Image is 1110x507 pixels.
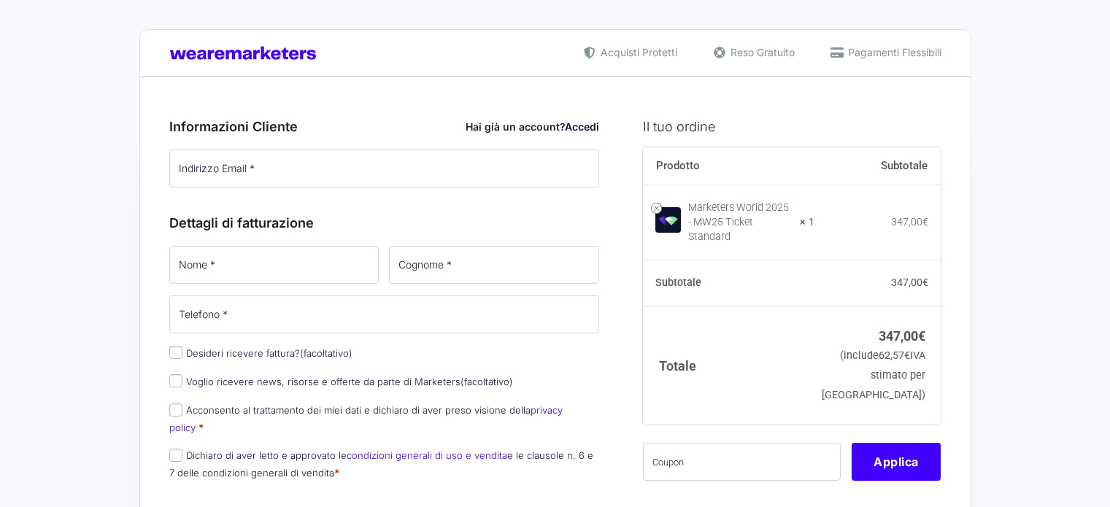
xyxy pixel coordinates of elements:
input: Coupon [643,443,841,481]
input: Desideri ricevere fattura?(facoltativo) [169,346,182,359]
button: Applica [852,443,941,481]
input: Dichiaro di aver letto e approvato lecondizioni generali di uso e venditae le clausole n. 6 e 7 d... [169,449,182,462]
label: Dichiaro di aver letto e approvato le e le clausole n. 6 e 7 delle condizioni generali di vendita [169,449,593,478]
span: Reso Gratuito [727,44,795,60]
label: Acconsento al trattamento dei miei dati e dichiaro di aver preso visione della [169,404,563,433]
span: (facoltativo) [460,376,513,387]
th: Prodotto [643,147,814,185]
bdi: 347,00 [891,276,928,288]
input: Telefono * [169,295,600,333]
small: (include IVA stimato per [GEOGRAPHIC_DATA]) [822,349,925,401]
div: Hai già un account? [466,119,599,134]
span: Acquisti Protetti [597,44,677,60]
th: Subtotale [643,260,814,307]
label: Desideri ricevere fattura? [169,347,352,359]
a: Accedi [565,120,599,133]
th: Totale [643,306,814,424]
span: (facoltativo) [300,347,352,359]
a: privacy policy [169,404,563,433]
span: € [904,349,910,362]
span: € [922,276,928,288]
span: € [918,328,925,344]
bdi: 347,00 [879,328,925,344]
img: Marketers World 2025 - MW25 Ticket Standard [655,207,681,233]
input: Voglio ricevere news, risorse e offerte da parte di Marketers(facoltativo) [169,374,182,387]
input: Acconsento al trattamento dei miei dati e dichiaro di aver preso visione dellaprivacy policy [169,403,182,417]
strong: × 1 [800,215,814,230]
input: Cognome * [389,246,599,284]
h3: Informazioni Cliente [169,117,600,136]
div: Marketers World 2025 - MW25 Ticket Standard [688,201,790,244]
span: € [922,216,928,228]
input: Nome * [169,246,379,284]
span: Pagamenti Flessibili [844,44,941,60]
input: Indirizzo Email * [169,150,600,187]
bdi: 347,00 [891,216,928,228]
h3: Il tuo ordine [643,117,941,136]
th: Subtotale [814,147,941,185]
a: condizioni generali di uso e vendita [347,449,507,461]
span: 62,57 [879,349,910,362]
h3: Dettagli di fatturazione [169,213,600,233]
label: Voglio ricevere news, risorse e offerte da parte di Marketers [169,376,513,387]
